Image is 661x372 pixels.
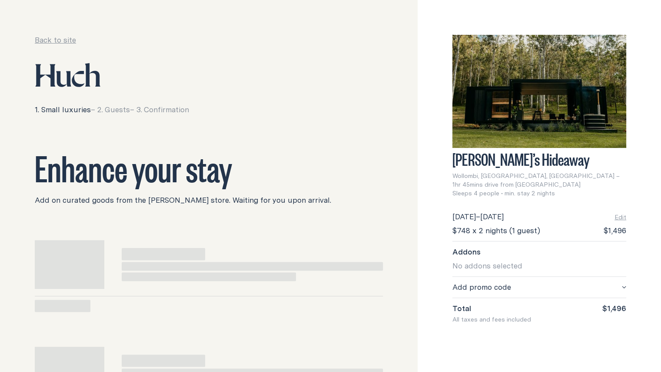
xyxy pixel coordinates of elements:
[452,260,522,271] span: No addons selected
[136,104,189,115] span: 3. Confirmation
[452,247,481,257] span: Addons
[91,104,95,115] span: –
[604,225,626,236] span: $1,496
[452,153,626,164] h3: [PERSON_NAME]’s Hideaway
[452,211,476,222] span: [DATE]
[35,104,91,115] span: 1. Small luxuries
[97,104,130,115] span: 2. Guests
[130,104,134,115] span: –
[452,171,626,189] span: Wollombi, [GEOGRAPHIC_DATA], [GEOGRAPHIC_DATA] – 1hr 45mins drive from [GEOGRAPHIC_DATA]
[452,303,471,314] span: Total
[452,211,504,222] div: –
[614,213,626,221] button: Edit
[452,282,626,292] button: Add promo code
[602,303,626,314] span: $1,496
[452,225,540,236] span: $748 x 2 nights (1 guest)
[35,150,383,184] h2: Enhance your stay
[480,211,504,222] span: [DATE]
[35,35,76,45] a: Back to site
[452,315,531,324] span: All taxes and fees included
[452,282,511,292] span: Add promo code
[452,189,555,198] span: Sleeps 4 people • min. stay 2 nights
[35,195,383,205] p: Add on curated goods from the [PERSON_NAME] store. Waiting for you upon arrival.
